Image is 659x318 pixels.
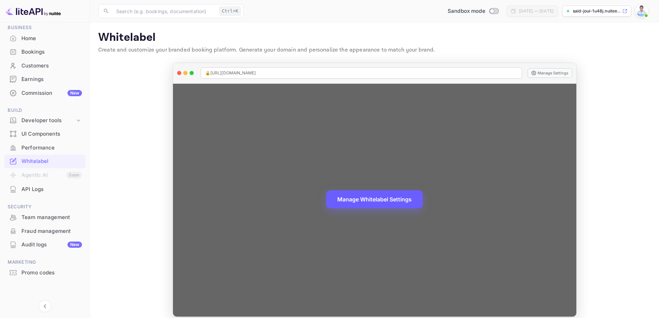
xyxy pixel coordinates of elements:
a: UI Components [4,127,85,140]
span: Build [4,107,85,114]
a: API Logs [4,183,85,196]
a: Promo codes [4,266,85,279]
div: Developer tools [21,117,75,125]
span: Sandbox mode [448,7,485,15]
img: LiteAPI logo [6,6,61,17]
div: New [67,90,82,96]
div: Performance [4,141,85,155]
div: Audit logs [21,241,82,249]
button: Manage Whitelabel Settings [326,190,423,208]
a: Customers [4,59,85,72]
div: CommissionNew [4,87,85,100]
a: CommissionNew [4,87,85,99]
a: Team management [4,211,85,224]
span: 🔒 [URL][DOMAIN_NAME] [205,70,256,76]
div: Customers [4,59,85,73]
div: Customers [21,62,82,70]
div: Earnings [4,73,85,86]
p: Whitelabel [98,31,651,45]
div: Switch to Production mode [445,7,501,15]
div: Fraud management [21,227,82,235]
div: [DATE] — [DATE] [519,8,553,14]
div: Home [21,35,82,43]
div: Bookings [21,48,82,56]
div: UI Components [4,127,85,141]
p: Create and customize your branded booking platform. Generate your domain and personalize the appe... [98,46,651,54]
div: Fraud management [4,225,85,238]
a: Performance [4,141,85,154]
div: Team management [4,211,85,224]
button: Collapse navigation [39,300,51,312]
input: Search (e.g. bookings, documentation) [112,4,217,18]
span: Security [4,203,85,211]
div: Commission [21,89,82,97]
div: API Logs [21,185,82,193]
a: Fraud management [4,225,85,237]
div: Team management [21,213,82,221]
div: Promo codes [21,269,82,277]
a: Bookings [4,45,85,58]
div: UI Components [21,130,82,138]
span: Marketing [4,258,85,266]
div: Whitelabel [4,155,85,168]
div: Earnings [21,75,82,83]
div: Performance [21,144,82,152]
a: Home [4,32,85,45]
div: Whitelabel [21,157,82,165]
div: API Logs [4,183,85,196]
a: Audit logsNew [4,238,85,251]
button: Manage Settings [528,68,572,78]
div: Developer tools [4,115,85,127]
div: Bookings [4,45,85,59]
div: New [67,242,82,248]
span: Business [4,24,85,31]
img: Said Joui [636,6,647,17]
a: Earnings [4,73,85,85]
p: said-joui-1u48j.nuitee... [573,8,621,14]
div: Ctrl+K [219,7,241,16]
a: Whitelabel [4,155,85,167]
